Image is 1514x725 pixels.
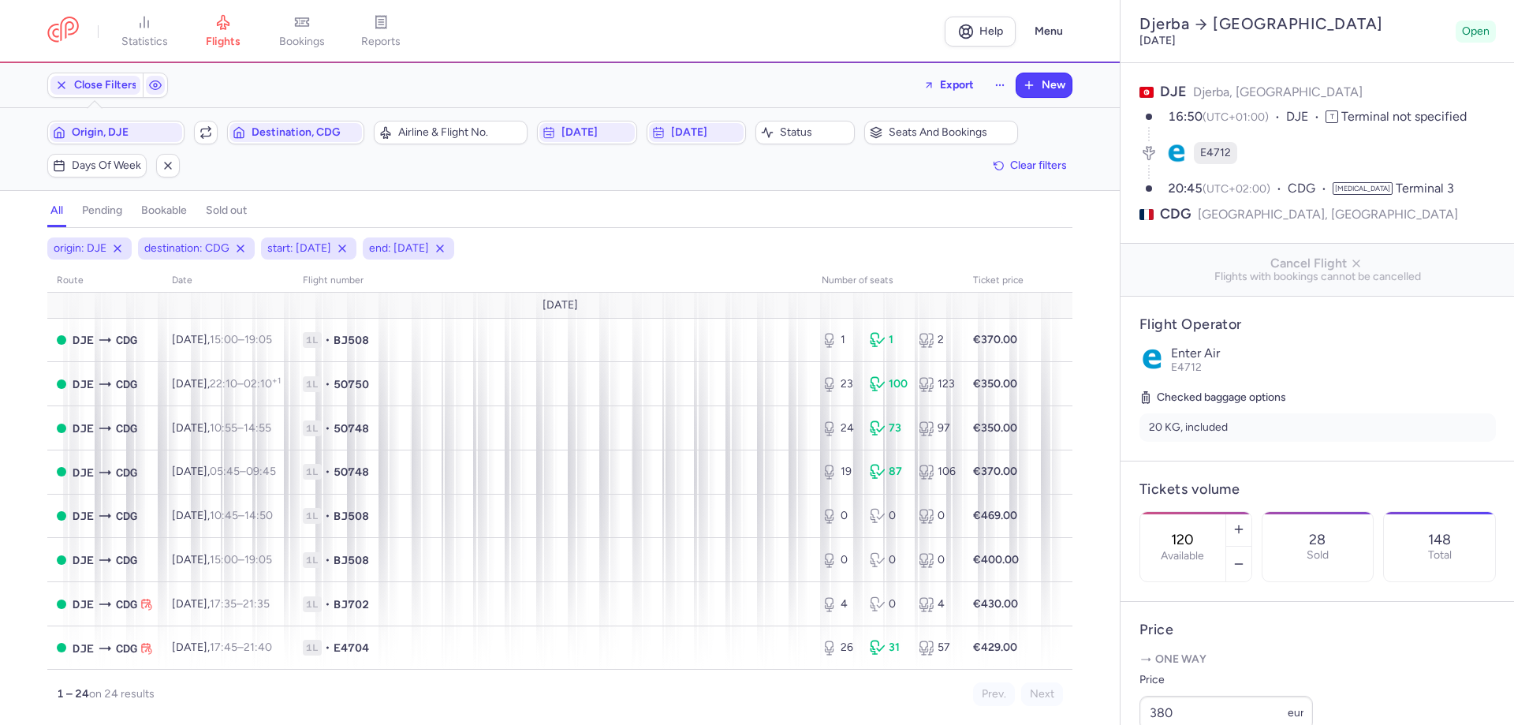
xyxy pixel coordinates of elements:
span: • [325,552,330,568]
h4: Price [1139,621,1496,639]
span: • [325,596,330,612]
span: OPEN [57,379,66,389]
div: 1 [870,332,905,348]
span: (UTC+02:00) [1203,182,1270,196]
strong: €400.00 [973,553,1019,566]
div: 4 [822,596,857,612]
div: 106 [919,464,954,480]
span: Flights with bookings cannot be cancelled [1133,271,1502,283]
span: end: [DATE] [369,241,429,256]
strong: €370.00 [973,465,1017,478]
h4: bookable [141,204,187,218]
span: Djerba, [GEOGRAPHIC_DATA] [1193,84,1363,99]
div: 73 [870,420,905,436]
time: 14:55 [244,421,271,435]
a: CitizenPlane red outlined logo [47,17,79,46]
time: 17:45 [210,641,237,654]
span: eur [1288,706,1304,719]
span: Djerba-Zarzis, Djerba, Tunisia [73,420,94,437]
span: 1L [303,552,322,568]
th: Flight number [293,269,812,293]
span: BJ508 [334,552,369,568]
span: origin: DJE [54,241,106,256]
button: Seats and bookings [864,121,1018,144]
span: BJ508 [334,332,369,348]
strong: €469.00 [973,509,1017,522]
p: Enter Air [1171,346,1496,361]
span: • [325,640,330,656]
span: (UTC+01:00) [1203,110,1269,124]
time: 15:00 [210,553,238,566]
span: T [1326,110,1338,123]
span: Open [1462,24,1490,39]
div: 23 [822,376,857,392]
span: destination: CDG [144,241,229,256]
time: 15:00 [210,333,238,346]
time: 20:45 [1168,181,1203,196]
th: Ticket price [964,269,1033,293]
strong: €430.00 [973,597,1018,611]
div: 0 [870,596,905,612]
span: 5O750 [334,376,369,392]
div: 87 [870,464,905,480]
strong: €350.00 [973,377,1017,391]
button: Menu [1025,17,1072,47]
span: 1L [303,420,322,436]
button: Destination, CDG [227,121,364,144]
p: Total [1428,549,1452,562]
h4: Flight Operator [1139,316,1496,334]
span: • [325,508,330,524]
img: Enter Air logo [1139,346,1165,372]
p: One way [1139,652,1496,667]
th: route [47,269,162,293]
a: bookings [263,14,341,49]
span: OPEN [57,555,66,565]
span: Charles De Gaulle, Paris, France [116,640,137,657]
span: 1L [303,640,322,656]
span: Help [979,25,1003,37]
button: [DATE] [647,121,746,144]
button: Prev. [973,682,1015,706]
h5: Checked baggage options [1139,388,1496,407]
span: New [1042,79,1065,92]
button: Export [913,73,984,98]
button: Origin, DJE [47,121,185,144]
button: Days of week [47,154,147,178]
span: 1L [303,376,322,392]
span: Djerba-Zarzis, Djerba, Tunisia [73,640,94,657]
strong: 1 – 24 [57,687,89,701]
span: Charles De Gaulle, Paris, France [116,464,137,481]
p: 28 [1309,532,1326,547]
h4: sold out [206,204,247,218]
time: 10:55 [210,421,237,435]
span: DJE [1286,108,1326,126]
span: – [210,509,273,522]
span: [DATE] [543,299,578,312]
span: – [210,465,276,478]
button: [DATE] [537,121,636,144]
span: 1L [303,596,322,612]
span: Clear filters [1010,159,1067,171]
span: [DATE], [172,333,272,346]
span: 5O748 [334,464,369,480]
div: 4 [919,596,954,612]
span: CDG [1288,180,1333,198]
span: – [210,597,270,611]
span: reports [361,35,401,49]
span: [DATE], [172,641,272,654]
time: 02:10 [244,377,281,391]
p: Sold [1307,549,1329,562]
label: Price [1139,671,1313,689]
span: Djerba-Zarzis, Djerba, Tunisia [73,596,94,613]
span: Seats and bookings [889,126,1012,139]
span: – [210,377,281,391]
span: 1L [303,332,322,348]
span: Cancel Flight [1133,256,1502,271]
div: 24 [822,420,857,436]
span: – [210,641,272,654]
th: number of seats [812,269,964,293]
p: 148 [1428,532,1451,547]
div: 0 [919,552,954,568]
th: date [162,269,293,293]
span: DJE [1160,83,1187,100]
